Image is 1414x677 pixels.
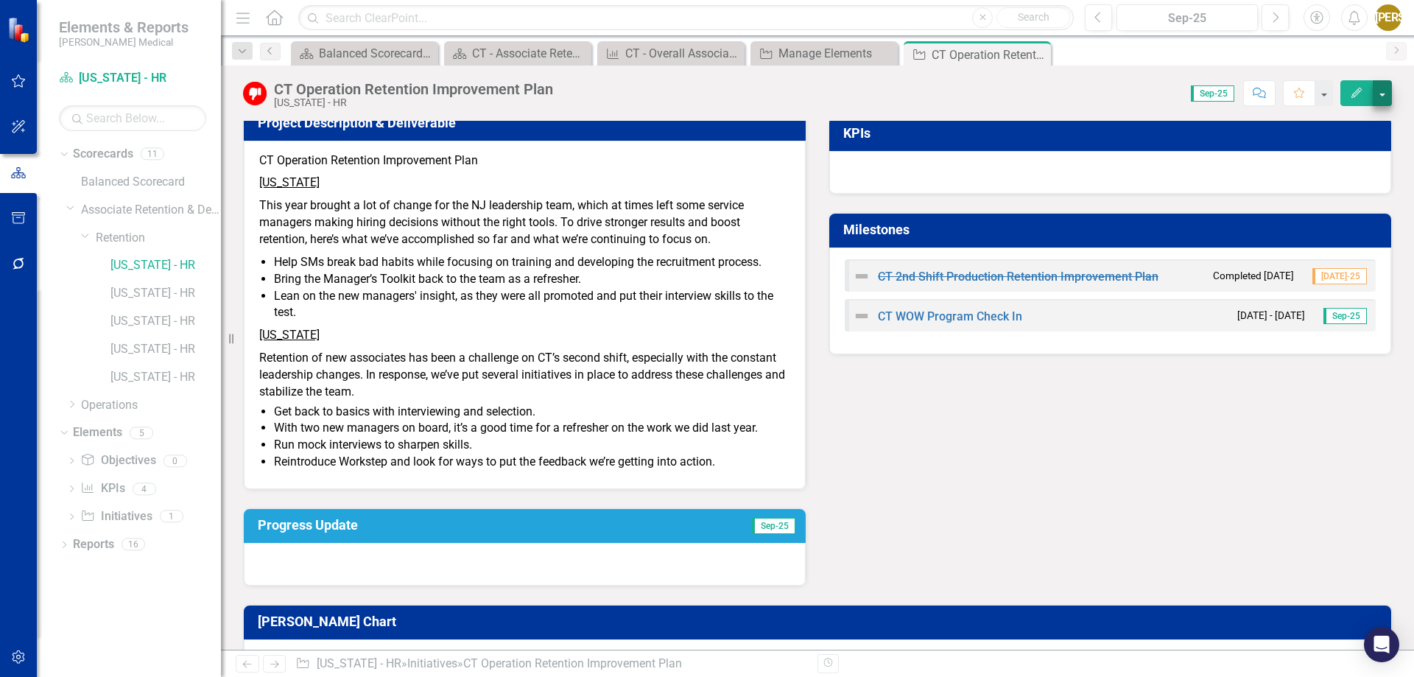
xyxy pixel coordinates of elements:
[274,271,790,288] p: Bring the Manager’s Toolkit back to the team as a refresher.
[448,44,588,63] a: CT - Associate Retention
[96,230,221,247] a: Retention
[258,116,797,130] h3: Project Description & Deliverable
[1213,269,1294,283] small: Completed [DATE]
[1018,11,1049,23] span: Search
[59,70,206,87] a: [US_STATE] - HR
[295,44,435,63] a: Balanced Scorecard Welcome Page
[1237,309,1305,323] small: [DATE] - [DATE]
[853,307,870,325] img: Not Defined
[274,288,790,322] li: Lean on the new managers' insight, as they were all promoted and put their interview skills to th...
[601,44,741,63] a: CT - Overall Associate Turnover (Rolling 12 Mos.)
[81,174,221,191] a: Balanced Scorecard
[73,146,133,163] a: Scorecards
[472,44,588,63] div: CT - Associate Retention
[1364,627,1399,662] div: Open Intercom Messenger
[59,36,189,48] small: [PERSON_NAME] Medical
[110,313,221,330] a: [US_STATE] - HR
[996,7,1070,28] button: Search
[80,452,155,469] a: Objectives
[1116,4,1258,31] button: Sep-25
[625,44,741,63] div: CT - Overall Associate Turnover (Rolling 12 Mos.)
[243,82,267,105] img: Below Target
[1323,308,1367,324] span: Sep-25
[274,97,553,108] div: [US_STATE] - HR
[752,518,795,534] span: Sep-25
[73,424,122,441] a: Elements
[7,16,33,42] img: ClearPoint Strategy
[317,656,401,670] a: [US_STATE] - HR
[81,202,221,219] a: Associate Retention & Development
[122,539,145,551] div: 16
[778,44,894,63] div: Manage Elements
[1191,85,1234,102] span: Sep-25
[110,257,221,274] a: [US_STATE] - HR
[878,270,1158,284] a: CT 2nd Shift Production Retention Improvement Plan
[110,369,221,386] a: [US_STATE] - HR
[298,5,1074,31] input: Search ClearPoint...
[259,194,790,251] p: This year brought a lot of change for the NJ leadership team, which at times left some service ma...
[163,455,187,467] div: 0
[110,341,221,358] a: [US_STATE] - HR
[274,81,553,97] div: CT Operation Retention Improvement Plan
[258,518,630,533] h3: Progress Update
[878,309,1022,323] a: CT WOW Program Check In
[259,152,790,172] p: CT Operation Retention Improvement Plan
[133,483,156,495] div: 4
[274,420,790,437] p: With two new managers on board, it’s a good time for a refresher on the work we did last year.
[130,427,153,439] div: 5
[80,508,152,525] a: Initiatives
[295,656,806,673] div: » »
[1122,10,1253,27] div: Sep-25
[843,222,1382,237] h3: Milestones
[1375,4,1401,31] button: [PERSON_NAME]
[110,285,221,302] a: [US_STATE] - HR
[160,511,183,523] div: 1
[73,536,114,553] a: Reports
[407,656,457,670] a: Initiatives
[259,175,320,189] span: [US_STATE]
[59,105,206,131] input: Search Below...
[274,404,790,421] p: Get back to basics with interviewing and selection.
[274,454,790,471] p: Reintroduce Workstep and look for ways to put the feedback we’re getting into action.
[81,397,221,414] a: Operations
[319,44,435,63] div: Balanced Scorecard Welcome Page
[1312,268,1367,284] span: [DATE]-25
[258,614,1382,629] h3: [PERSON_NAME] Chart
[59,18,189,36] span: Elements & Reports
[259,347,790,401] p: Retention of new associates has been a challenge on CT’s second shift, especially with the consta...
[932,46,1047,64] div: CT Operation Retention Improvement Plan
[463,656,682,670] div: CT Operation Retention Improvement Plan
[259,328,320,342] span: [US_STATE]
[274,437,790,454] p: Run mock interviews to sharpen skills.
[843,126,1382,141] h3: KPIs
[141,148,164,161] div: 11
[853,267,870,285] img: Not Defined
[274,254,790,271] p: Help SMs break bad habits while focusing on training and developing the recruitment process.
[80,480,124,497] a: KPIs
[754,44,894,63] a: Manage Elements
